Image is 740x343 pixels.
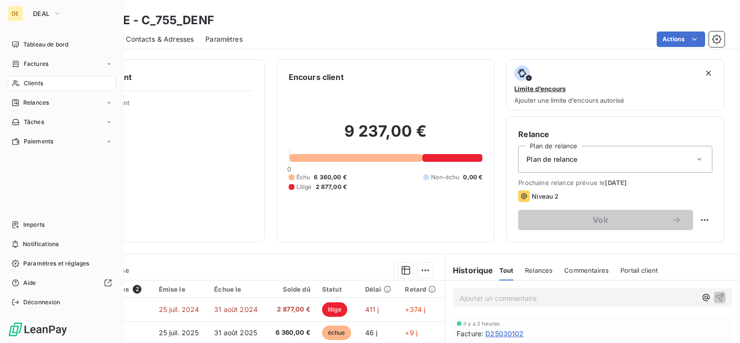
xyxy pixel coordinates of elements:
span: litige [322,302,347,317]
h3: AURIGE - C_755_DENF [85,12,214,29]
span: 2 [133,285,141,294]
button: Voir [518,210,693,230]
div: Délai [365,285,394,293]
span: Voir [530,216,672,224]
span: Contacts & Adresses [126,34,194,44]
span: Imports [23,220,45,229]
span: échue [322,326,351,340]
span: 31 août 2024 [214,305,258,313]
button: Limite d’encoursAjouter une limite d’encours autorisé [506,59,725,110]
span: 2 877,00 € [273,305,310,314]
span: 46 j [365,328,378,337]
span: Propriétés Client [78,99,253,112]
h6: Informations client [59,71,253,83]
span: 31 août 2025 [214,328,257,337]
span: 25 juil. 2025 [159,328,199,337]
div: Statut [322,285,354,293]
span: 411 j [365,305,379,313]
span: 6 360,00 € [273,328,310,338]
span: Litige [296,183,312,191]
div: DE [8,6,23,21]
span: Échu [296,173,310,182]
span: 0,00 € [463,173,482,182]
span: Facture : [457,328,483,339]
span: Ajouter une limite d’encours autorisé [514,96,624,104]
span: Non-échu [431,173,459,182]
div: Retard [405,285,439,293]
div: Émise le [159,285,203,293]
span: 25 juil. 2024 [159,305,200,313]
span: Plan de relance [526,155,577,164]
span: Tableau de bord [23,40,68,49]
h6: Historique [445,265,493,276]
span: Relances [23,98,49,107]
span: Portail client [620,266,658,274]
h2: 9 237,00 € [289,122,483,151]
span: 0 [287,165,291,173]
h6: Relance [518,128,712,140]
span: [DATE] [605,179,627,187]
span: Relances [525,266,553,274]
span: Niveau 2 [532,192,558,200]
span: D25030102 [485,328,524,339]
span: il y a 2 heures [463,321,500,327]
span: Prochaine relance prévue le [518,179,712,187]
span: Tâches [24,118,44,126]
span: Déconnexion [23,298,61,307]
span: Commentaires [564,266,609,274]
span: +374 j [405,305,425,313]
div: Échue le [214,285,261,293]
span: Factures [24,60,48,68]
span: Limite d’encours [514,85,566,93]
span: 2 877,00 € [316,183,347,191]
div: Solde dû [273,285,310,293]
iframe: Intercom live chat [707,310,730,333]
span: DEAL [33,10,49,17]
span: Paramètres [205,34,243,44]
a: Aide [8,275,116,291]
span: Clients [24,79,43,88]
span: 6 360,00 € [314,173,347,182]
button: Actions [657,31,705,47]
span: Paiements [24,137,53,146]
h6: Encours client [289,71,344,83]
span: Paramètres et réglages [23,259,89,268]
span: Notifications [23,240,59,249]
span: Tout [499,266,514,274]
span: +9 j [405,328,417,337]
span: Aide [23,279,36,287]
img: Logo LeanPay [8,322,68,337]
